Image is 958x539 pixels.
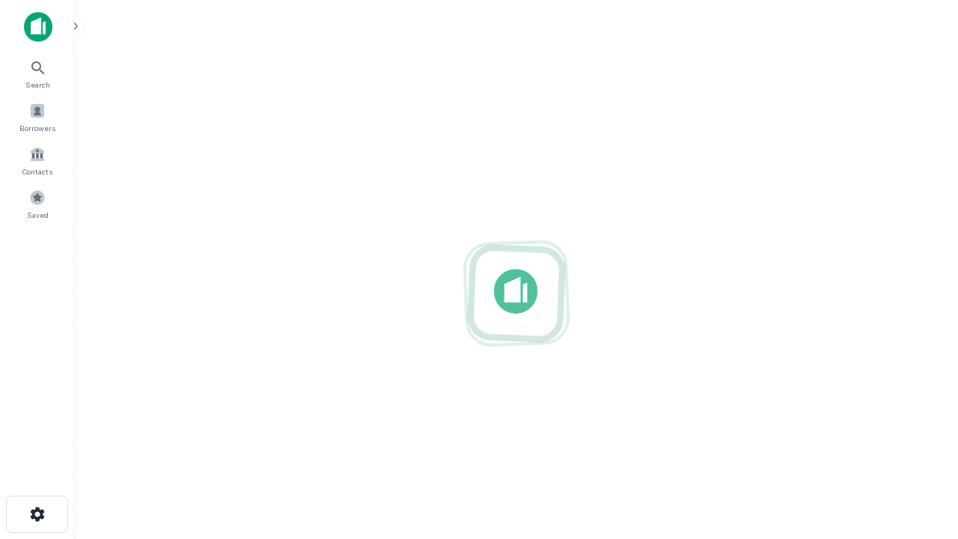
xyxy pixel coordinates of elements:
span: Borrowers [19,122,55,134]
a: Search [4,53,70,94]
span: Contacts [22,165,52,177]
span: Saved [27,209,49,221]
iframe: Chat Widget [883,419,958,491]
span: Search [25,79,50,91]
a: Saved [4,183,70,224]
img: capitalize-icon.png [24,12,52,42]
a: Borrowers [4,97,70,137]
a: Contacts [4,140,70,180]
